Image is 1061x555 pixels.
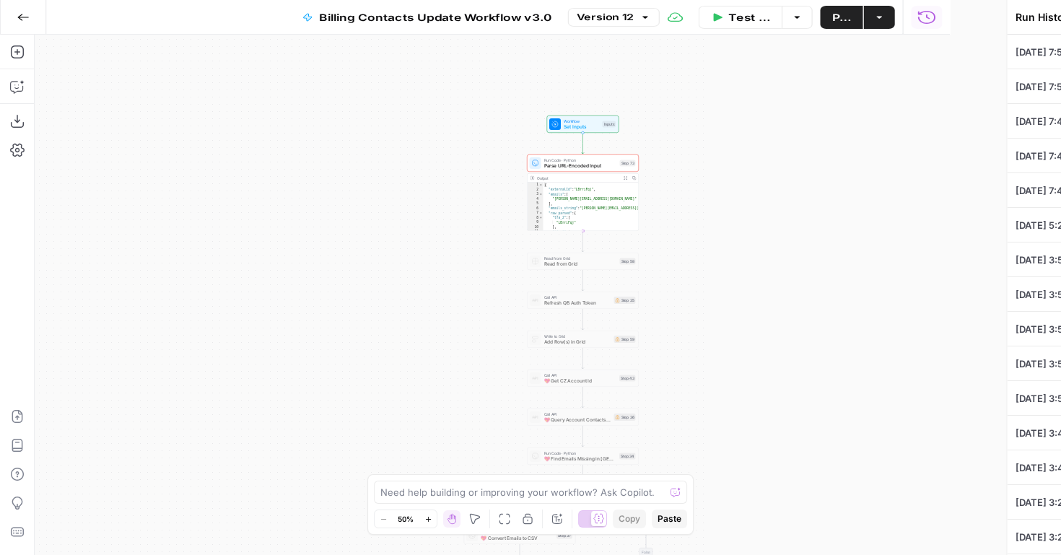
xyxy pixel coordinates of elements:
[582,309,584,330] g: Edge from step_35 to step_59
[620,160,636,167] div: Step 73
[577,11,634,24] span: Version 12
[544,411,611,417] span: Call API
[539,183,543,188] span: Toggle code folding, rows 1 through 15
[544,372,617,378] span: Call API
[614,297,636,304] div: Step 35
[568,8,660,27] button: Version 12
[527,154,639,231] div: Run Code · PythonParse URL-Encoded InputStep 73Output{ "externalId":"LBrriFqj", "emails":[ "[PERS...
[614,414,636,421] div: Step 36
[544,338,611,346] span: Add Row(s) in Grid
[582,426,584,447] g: Edge from step_36 to step_34
[582,465,584,486] g: Edge from step_34 to step_53
[564,118,600,124] span: Workflow
[564,123,600,131] span: Set Inputs
[613,510,646,528] button: Copy
[544,261,617,268] span: Read from Grid
[582,231,584,252] g: Edge from step_73 to step_58
[481,535,554,542] span: 💖 Convert Emails to CSV
[528,188,543,193] div: 2
[582,270,584,291] g: Edge from step_58 to step_35
[544,450,617,456] span: Run Code · Python
[619,512,640,525] span: Copy
[556,533,572,539] div: Step 37
[528,197,543,202] div: 4
[544,377,617,385] span: 💖 Get CZ Account Id
[544,333,611,339] span: Write to Grid
[398,513,414,525] span: 50%
[699,6,782,29] button: Test Workflow
[528,192,543,197] div: 3
[582,133,584,154] g: Edge from start to step_73
[528,206,543,211] div: 6
[528,230,543,235] div: 11
[544,255,617,261] span: Read from Grid
[528,220,543,225] div: 9
[290,6,564,29] button: Billing Contacts Update Workflow v3.0
[539,230,543,235] span: Toggle code folding, rows 11 through 13
[544,300,611,307] span: Refresh QB Auth Token
[527,408,639,426] div: Call API💖 Query Account Contacts in [GEOGRAPHIC_DATA]Step 36
[527,447,639,465] div: Run Code · Python💖 Find Emails Missing in [GEOGRAPHIC_DATA]Step 34
[544,162,617,170] span: Parse URL-Encoded Input
[528,216,543,221] div: 8
[464,527,576,544] div: Run Code · Python💖 Convert Emails to CSVStep 37
[528,211,543,216] div: 7
[527,292,639,309] div: Call APIRefresh QB Auth TokenStep 35
[544,416,611,424] span: 💖 Query Account Contacts in [GEOGRAPHIC_DATA]
[652,510,687,528] button: Paste
[620,258,636,265] div: Step 58
[614,336,636,343] div: Step 59
[544,455,617,463] span: 💖 Find Emails Missing in [GEOGRAPHIC_DATA]
[539,192,543,197] span: Toggle code folding, rows 3 through 5
[527,331,639,348] div: Write to GridAdd Row(s) in GridStep 59
[539,211,543,216] span: Toggle code folding, rows 7 through 14
[658,512,681,525] span: Paste
[528,183,543,188] div: 1
[582,387,584,408] g: Edge from step_43 to step_36
[537,175,619,181] div: Output
[544,294,611,300] span: Call API
[603,121,616,128] div: Inputs
[319,10,552,25] span: Billing Contacts Update Workflow v3.0
[528,225,543,230] div: 10
[527,115,639,133] div: WorkflowSet InputsInputs
[619,375,636,382] div: Step 43
[582,348,584,369] g: Edge from step_59 to step_43
[539,216,543,221] span: Toggle code folding, rows 8 through 10
[527,253,639,270] div: Read from GridRead from GridStep 58
[619,453,636,460] div: Step 34
[528,201,543,206] div: 5
[527,370,639,387] div: Call API💖 Get CZ Account IdStep 43
[544,157,617,163] span: Run Code · Python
